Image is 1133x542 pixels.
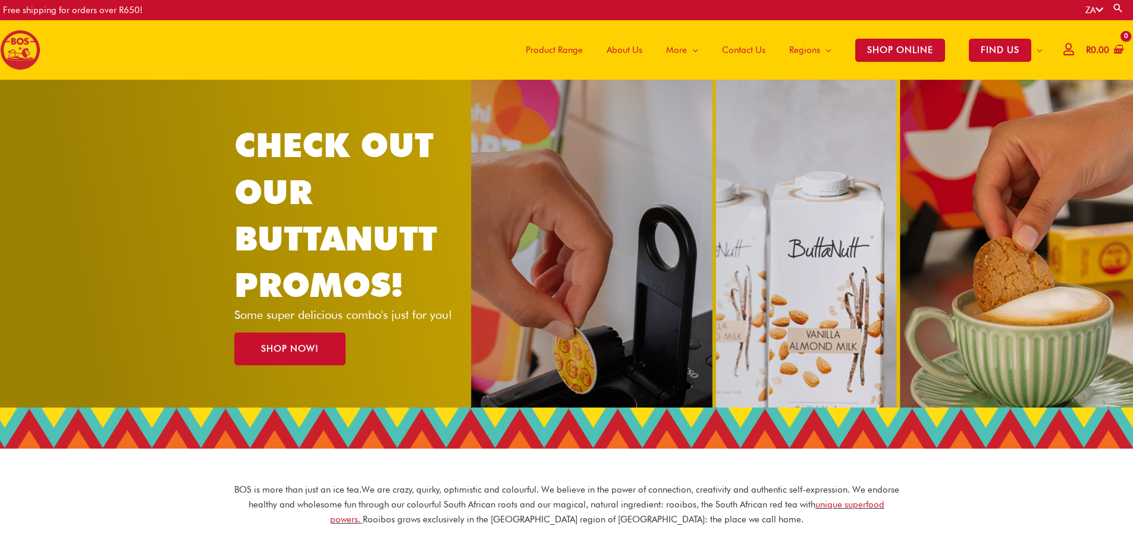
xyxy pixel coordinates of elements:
[514,20,595,80] a: Product Range
[234,125,437,305] a: CHECK OUT OUR BUTTANUTT PROMOS!
[526,32,583,68] span: Product Range
[595,20,654,80] a: About Us
[1085,5,1103,15] a: ZA
[710,20,777,80] a: Contact Us
[1086,45,1091,55] span: R
[722,32,765,68] span: Contact Us
[843,20,957,80] a: SHOP ONLINE
[1112,2,1124,14] a: Search button
[261,344,319,353] span: SHOP NOW!
[234,333,346,365] a: SHOP NOW!
[505,20,1054,80] nav: Site Navigation
[969,39,1031,62] span: FIND US
[789,32,820,68] span: Regions
[607,32,642,68] span: About Us
[654,20,710,80] a: More
[777,20,843,80] a: Regions
[330,499,885,525] a: unique superfood powers.
[234,309,473,321] p: Some super delicious combo's just for you!
[666,32,687,68] span: More
[1084,37,1124,64] a: View Shopping Cart, empty
[1086,45,1109,55] bdi: 0.00
[234,483,900,527] p: BOS is more than just an ice tea. We are crazy, quirky, optimistic and colourful. We believe in t...
[855,39,945,62] span: SHOP ONLINE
